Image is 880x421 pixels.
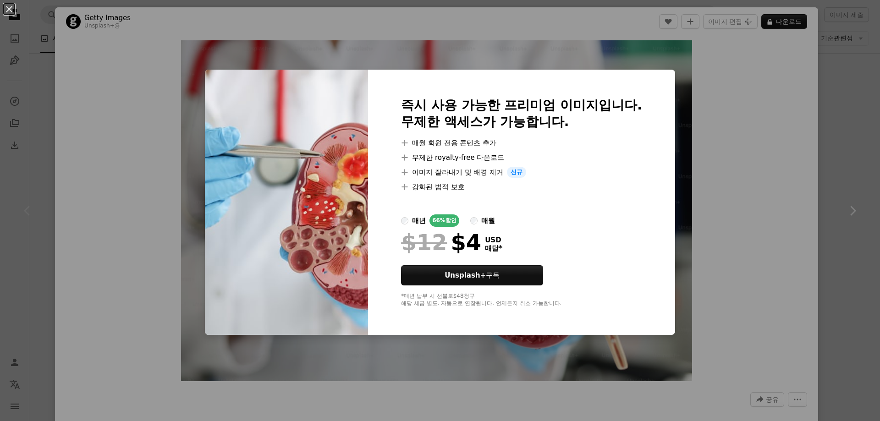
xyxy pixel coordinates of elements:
span: 신규 [507,167,526,178]
div: 매월 [481,215,495,226]
li: 강화된 법적 보호 [401,181,642,192]
li: 매월 회원 전용 콘텐츠 추가 [401,137,642,148]
span: $12 [401,230,447,254]
li: 이미지 잘라내기 및 배경 제거 [401,167,642,178]
input: 매월 [470,217,478,224]
h2: 즉시 사용 가능한 프리미엄 이미지입니다. 무제한 액세스가 가능합니다. [401,97,642,130]
input: 매년66%할인 [401,217,408,224]
span: USD [485,236,502,244]
li: 무제한 royalty-free 다운로드 [401,152,642,163]
div: *매년 납부 시 선불로 $48 청구 해당 세금 별도. 자동으로 연장됩니다. 언제든지 취소 가능합니다. [401,293,642,307]
div: 66% 할인 [429,214,459,227]
strong: Unsplash+ [445,271,486,279]
img: premium_photo-1702598804759-8fb687f774fb [205,70,368,335]
div: $4 [401,230,481,254]
button: Unsplash+구독 [401,265,543,285]
div: 매년 [412,215,426,226]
